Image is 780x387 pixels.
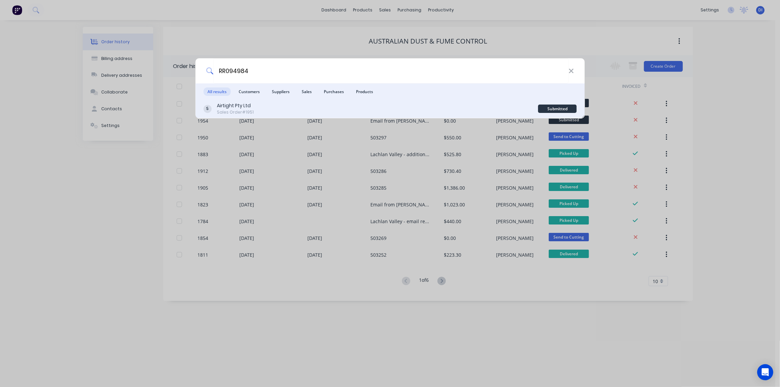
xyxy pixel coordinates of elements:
[217,102,254,109] div: Airtight Pty Ltd
[757,364,773,380] div: Open Intercom Messenger
[298,87,316,96] span: Sales
[203,87,231,96] span: All results
[320,87,348,96] span: Purchases
[268,87,294,96] span: Suppliers
[235,87,264,96] span: Customers
[352,87,377,96] span: Products
[217,109,254,115] div: Sales Order #1951
[538,105,577,113] div: Submitted
[213,58,568,83] input: Start typing a customer or supplier name to create a new order...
